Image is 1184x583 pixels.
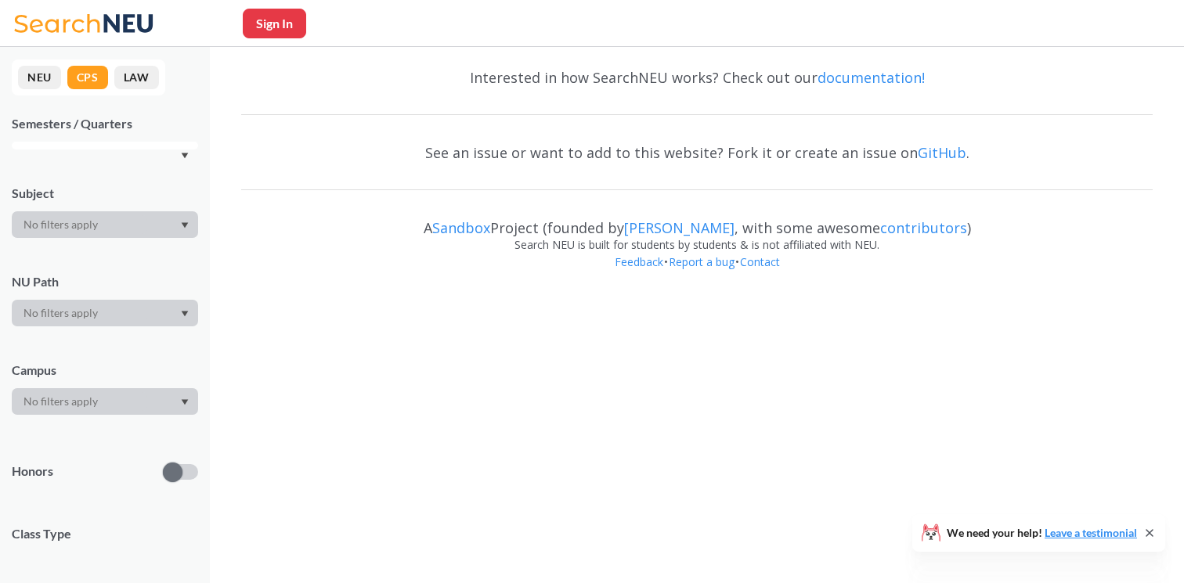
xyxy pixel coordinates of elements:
[114,66,159,89] button: LAW
[12,300,198,326] div: Dropdown arrow
[181,311,189,317] svg: Dropdown arrow
[12,273,198,290] div: NU Path
[241,130,1153,175] div: See an issue or want to add to this website? Fork it or create an issue on .
[947,527,1137,538] span: We need your help!
[67,66,108,89] button: CPS
[12,362,198,379] div: Campus
[12,388,198,415] div: Dropdown arrow
[1045,526,1137,539] a: Leave a testimonial
[12,211,198,238] div: Dropdown arrow
[241,236,1153,254] div: Search NEU is built for students by students & is not affiliated with NEU.
[624,218,735,237] a: [PERSON_NAME]
[241,205,1153,236] div: A Project (founded by , with some awesome )
[241,254,1153,294] div: • •
[241,55,1153,100] div: Interested in how SearchNEU works? Check out our
[918,143,966,162] a: GitHub
[12,115,198,132] div: Semesters / Quarters
[12,185,198,202] div: Subject
[181,153,189,159] svg: Dropdown arrow
[12,525,198,542] span: Class Type
[181,222,189,229] svg: Dropdown arrow
[181,399,189,405] svg: Dropdown arrow
[18,66,61,89] button: NEU
[12,462,53,480] p: Honors
[432,218,490,237] a: Sandbox
[668,254,735,269] a: Report a bug
[614,254,664,269] a: Feedback
[818,68,925,87] a: documentation!
[243,9,306,38] button: Sign In
[739,254,781,269] a: Contact
[880,218,967,237] a: contributors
